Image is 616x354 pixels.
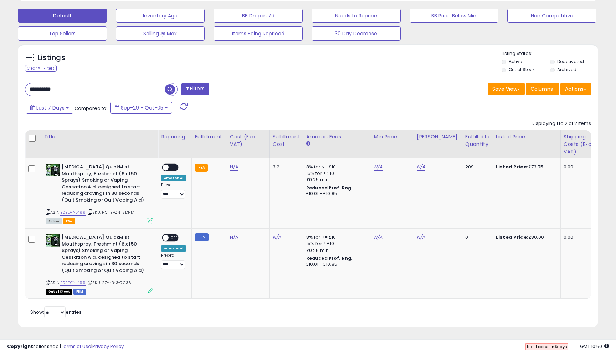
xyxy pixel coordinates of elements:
[417,133,459,141] div: [PERSON_NAME]
[465,164,487,170] div: 209
[110,102,172,114] button: Sep-29 - Oct-05
[273,133,300,148] div: Fulfillment Cost
[410,9,499,23] button: BB Price Below Min
[195,233,209,241] small: FBM
[374,163,383,171] a: N/A
[526,83,559,95] button: Columns
[580,343,609,350] span: 2025-10-13 10:50 GMT
[496,163,528,170] b: Listed Price:
[36,104,65,111] span: Last 7 Days
[18,9,107,23] button: Default
[169,235,180,241] span: OFF
[507,9,596,23] button: Non Competitive
[526,344,567,349] span: Trial Expires in days
[230,234,238,241] a: N/A
[46,234,153,294] div: ASIN:
[557,66,576,72] label: Archived
[46,164,153,223] div: ASIN:
[60,280,86,286] a: B0BDFNL499
[169,165,180,171] span: OFF
[7,343,124,350] div: seller snap | |
[195,133,224,141] div: Fulfillment
[465,133,490,148] div: Fulfillable Quantity
[62,234,148,275] b: [MEDICAL_DATA] QuickMist Mouthspray, Freshmint (6 x 150 Sprays) Smoking or Vaping Cessation Aid, ...
[560,83,591,95] button: Actions
[214,26,303,41] button: Items Being Repriced
[230,163,238,171] a: N/A
[564,234,598,241] div: 0.00
[306,177,365,183] div: £0.25 min
[557,59,584,65] label: Deactivated
[509,59,522,65] label: Active
[306,133,368,141] div: Amazon Fees
[306,164,365,170] div: 8% for <= £10
[92,343,124,350] a: Privacy Policy
[502,50,598,57] p: Listing States:
[509,66,535,72] label: Out of Stock
[230,133,267,148] div: Cost (Exc. VAT)
[121,104,163,111] span: Sep-29 - Oct-05
[564,164,598,170] div: 0.00
[488,83,525,95] button: Save View
[26,102,73,114] button: Last 7 Days
[306,234,365,241] div: 8% for <= £10
[306,191,365,197] div: £10.01 - £10.85
[46,289,72,295] span: All listings that are currently out of stock and unavailable for purchase on Amazon
[181,83,209,95] button: Filters
[214,9,303,23] button: BB Drop in 7d
[61,343,91,350] a: Terms of Use
[306,141,310,147] small: Amazon Fees.
[496,133,558,141] div: Listed Price
[530,85,553,92] span: Columns
[417,163,425,171] a: N/A
[46,218,62,224] span: All listings currently available for purchase on Amazon
[116,9,205,23] button: Inventory Age
[38,53,65,63] h5: Listings
[116,26,205,41] button: Selling @ Max
[496,164,555,170] div: £73.75
[62,164,148,205] b: [MEDICAL_DATA] QuickMist Mouthspray, Freshmint (6 x 150 Sprays) Smoking or Vaping Cessation Aid, ...
[312,26,401,41] button: 30 Day Decrease
[60,209,86,216] a: B0BDFNL499
[312,9,401,23] button: Needs to Reprice
[161,175,186,181] div: Amazon AI
[46,234,60,247] img: 517ZQihZ+gL._SL40_.jpg
[306,255,353,261] b: Reduced Prof. Rng.
[18,26,107,41] button: Top Sellers
[554,344,557,349] b: 5
[195,164,208,172] small: FBA
[306,262,365,268] div: £10.01 - £10.85
[496,234,528,241] b: Listed Price:
[306,241,365,247] div: 15% for > £10
[73,289,86,295] span: FBM
[273,234,281,241] a: N/A
[161,245,186,252] div: Amazon AI
[161,183,186,199] div: Preset:
[496,234,555,241] div: £80.00
[306,170,365,177] div: 15% for > £10
[75,105,107,112] span: Compared to:
[306,185,353,191] b: Reduced Prof. Rng.
[374,133,411,141] div: Min Price
[374,234,383,241] a: N/A
[46,164,60,176] img: 517ZQihZ+gL._SL40_.jpg
[564,133,600,156] div: Shipping Costs (Exc. VAT)
[417,234,425,241] a: N/A
[306,247,365,254] div: £0.25 min
[87,280,131,285] span: | SKU: 2Z-4B43-7C36
[63,218,75,224] span: FBA
[44,133,155,141] div: Title
[532,120,591,127] div: Displaying 1 to 2 of 2 items
[7,343,33,350] strong: Copyright
[87,209,134,215] span: | SKU: HC-BFQN-3DNM
[161,133,189,141] div: Repricing
[30,309,82,315] span: Show: entries
[161,253,186,269] div: Preset:
[273,164,298,170] div: 3.2
[25,65,57,72] div: Clear All Filters
[465,234,487,241] div: 0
